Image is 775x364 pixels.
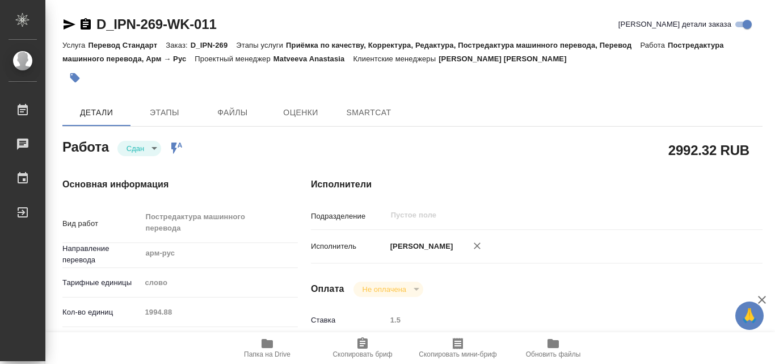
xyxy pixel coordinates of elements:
[342,106,396,120] span: SmartCat
[166,41,190,49] p: Заказ:
[141,304,298,320] input: Пустое поле
[141,273,298,292] div: слово
[506,332,601,364] button: Обновить файлы
[273,55,353,63] p: Matveeva Anastasia
[220,332,315,364] button: Папка на Drive
[386,241,453,252] p: [PERSON_NAME]
[465,233,490,258] button: Удалить исполнителя
[62,218,141,229] p: Вид работ
[353,55,439,63] p: Клиентские менеджеры
[311,178,763,191] h4: Исполнители
[62,277,141,288] p: Тарифные единицы
[353,282,423,297] div: Сдан
[79,18,92,31] button: Скопировать ссылку
[332,350,392,358] span: Скопировать бриф
[96,16,217,32] a: D_IPN-269-WK-011
[311,282,344,296] h4: Оплата
[236,41,286,49] p: Этапы услуги
[62,41,88,49] p: Услуга
[88,41,166,49] p: Перевод Стандарт
[69,106,124,120] span: Детали
[359,284,410,294] button: Не оплачена
[205,106,260,120] span: Файлы
[62,18,76,31] button: Скопировать ссылку для ЯМессенджера
[311,315,386,326] p: Ставка
[62,243,141,266] p: Направление перевода
[735,302,764,330] button: 🙏
[62,41,724,63] p: Постредактура машинного перевода, Арм → Рус
[244,350,290,358] span: Папка на Drive
[311,241,386,252] p: Исполнитель
[117,141,161,156] div: Сдан
[668,140,749,160] h2: 2992.32 RUB
[419,350,496,358] span: Скопировать мини-бриф
[740,304,759,328] span: 🙏
[123,144,148,153] button: Сдан
[390,208,698,222] input: Пустое поле
[526,350,581,358] span: Обновить файлы
[62,136,109,156] h2: Работа
[640,41,668,49] p: Работа
[439,55,575,63] p: [PERSON_NAME] [PERSON_NAME]
[62,65,87,90] button: Добавить тэг
[311,211,386,222] p: Подразделение
[62,178,266,191] h4: Основная информация
[137,106,192,120] span: Этапы
[386,312,725,328] input: Пустое поле
[191,41,237,49] p: D_IPN-269
[62,307,141,318] p: Кол-во единиц
[315,332,410,364] button: Скопировать бриф
[410,332,506,364] button: Скопировать мини-бриф
[273,106,328,120] span: Оценки
[286,41,640,49] p: Приёмка по качеству, Корректура, Редактура, Постредактура машинного перевода, Перевод
[195,55,273,63] p: Проектный менеджер
[618,19,731,30] span: [PERSON_NAME] детали заказа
